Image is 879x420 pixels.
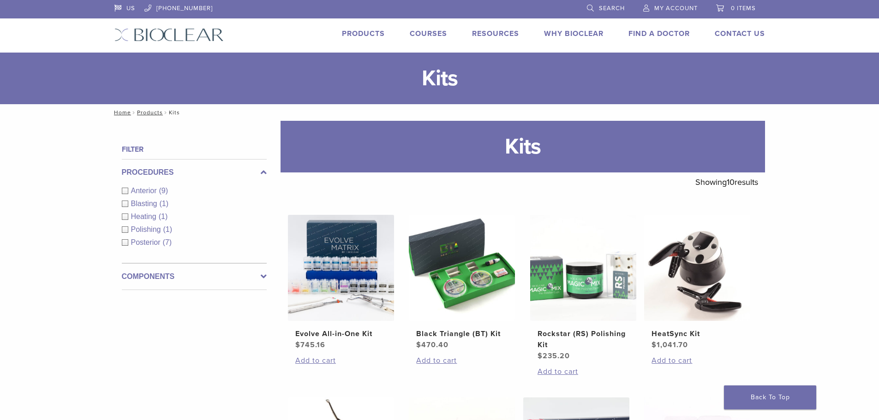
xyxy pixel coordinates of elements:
bdi: 745.16 [295,340,325,349]
span: $ [416,340,421,349]
a: Courses [410,29,447,38]
span: Heating [131,213,159,220]
span: Anterior [131,187,159,195]
a: Resources [472,29,519,38]
a: Home [111,109,131,116]
a: Black Triangle (BT) KitBlack Triangle (BT) Kit $470.40 [408,215,516,350]
img: Black Triangle (BT) Kit [409,215,515,321]
a: Back To Top [724,385,816,409]
span: $ [652,340,657,349]
h1: Kits [281,121,765,172]
h2: Black Triangle (BT) Kit [416,328,508,339]
a: Products [342,29,385,38]
span: Posterior [131,238,163,246]
span: Blasting [131,200,160,207]
label: Components [122,271,267,282]
a: Add to cart: “Rockstar (RS) Polishing Kit” [538,366,629,377]
span: (9) [159,187,168,195]
h4: Filter [122,144,267,155]
span: / [163,110,169,115]
span: $ [295,340,300,349]
a: Find A Doctor [628,29,690,38]
a: Add to cart: “Evolve All-in-One Kit” [295,355,387,366]
img: Rockstar (RS) Polishing Kit [530,215,636,321]
span: 0 items [731,5,756,12]
h2: Evolve All-in-One Kit [295,328,387,339]
span: My Account [654,5,698,12]
a: Add to cart: “Black Triangle (BT) Kit” [416,355,508,366]
span: (1) [159,213,168,220]
img: Bioclear [114,28,224,41]
h2: HeatSync Kit [652,328,743,339]
img: Evolve All-in-One Kit [288,215,394,321]
span: (7) [163,238,172,246]
p: Showing results [695,172,758,192]
span: (1) [159,200,168,207]
a: Add to cart: “HeatSync Kit” [652,355,743,366]
bdi: 235.20 [538,351,570,361]
span: 10 [727,177,735,187]
a: Contact Us [715,29,765,38]
nav: Kits [108,104,772,121]
bdi: 470.40 [416,340,448,349]
h2: Rockstar (RS) Polishing Kit [538,328,629,350]
span: $ [538,351,543,361]
span: Search [599,5,625,12]
a: Why Bioclear [544,29,604,38]
a: Evolve All-in-One KitEvolve All-in-One Kit $745.16 [287,215,395,350]
label: Procedures [122,167,267,178]
span: Polishing [131,225,163,233]
span: / [131,110,137,115]
img: HeatSync Kit [644,215,750,321]
a: Products [137,109,163,116]
span: (1) [163,225,172,233]
a: Rockstar (RS) Polishing KitRockstar (RS) Polishing Kit $235.20 [530,215,637,361]
bdi: 1,041.70 [652,340,688,349]
a: HeatSync KitHeatSync Kit $1,041.70 [644,215,751,350]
